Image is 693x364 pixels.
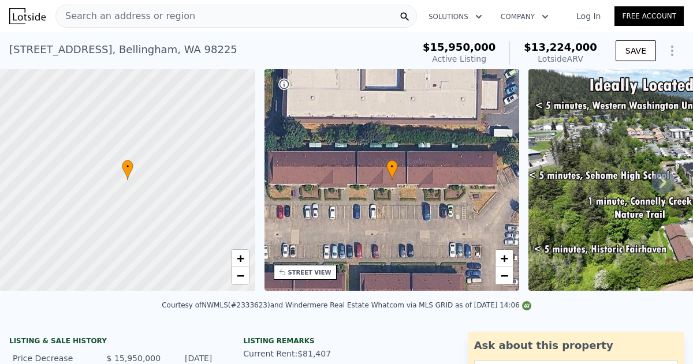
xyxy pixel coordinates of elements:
span: − [501,268,508,283]
span: • [386,162,398,172]
div: Price Decrease [13,352,98,364]
div: Courtesy of NWMLS (#2333623) and Windermere Real Estate Whatcom via MLS GRID as of [DATE] 14:06 [162,301,531,309]
div: • [386,160,398,180]
a: Zoom in [232,250,249,267]
span: Active Listing [432,54,486,63]
div: Ask about this property [474,337,678,354]
button: SAVE [616,40,656,61]
div: Lotside ARV [524,53,597,65]
span: − [236,268,244,283]
div: STREET VIEW [288,268,331,277]
button: Show Options [661,39,684,62]
button: Solutions [419,6,491,27]
span: $13,224,000 [524,41,597,53]
span: + [236,251,244,265]
img: NWMLS Logo [522,301,531,310]
span: Current Rent: [243,349,297,358]
div: [STREET_ADDRESS] , Bellingham , WA 98225 [9,42,237,58]
div: [DATE] [170,352,212,364]
a: Free Account [614,6,684,26]
a: Zoom out [495,267,513,284]
div: Listing remarks [243,336,449,346]
span: $15,950,000 [423,41,495,53]
a: Log In [562,10,614,22]
span: $ 15,950,000 [107,354,161,363]
span: $81,407 [297,349,331,358]
img: Lotside [9,8,46,24]
a: Zoom out [232,267,249,284]
a: Zoom in [495,250,513,267]
button: Company [491,6,558,27]
div: • [122,160,133,180]
span: Search an address or region [56,9,195,23]
div: LISTING & SALE HISTORY [9,336,215,348]
span: • [122,162,133,172]
span: + [501,251,508,265]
